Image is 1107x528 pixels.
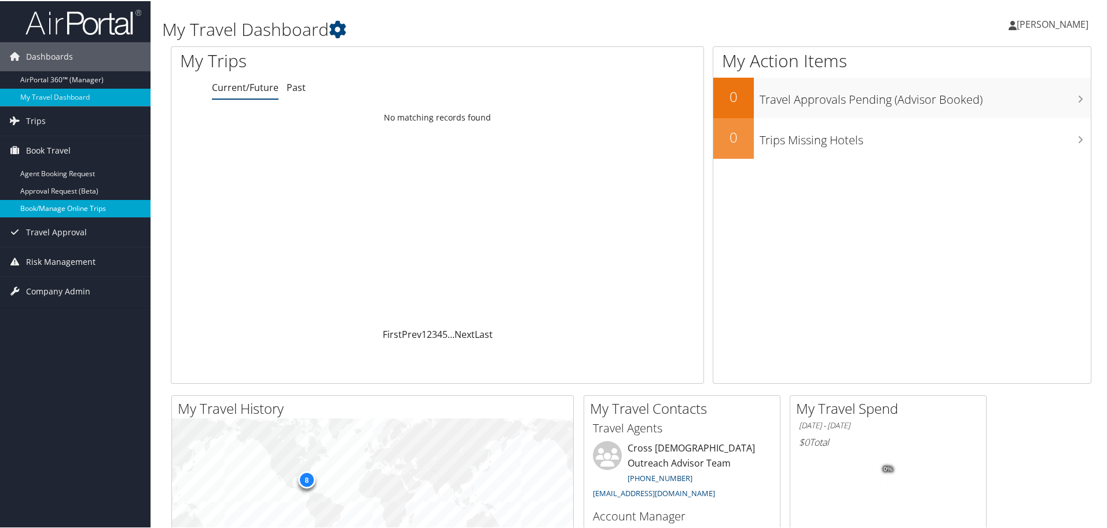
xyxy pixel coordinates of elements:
[454,327,475,340] a: Next
[799,435,809,447] span: $0
[799,419,977,430] h6: [DATE] - [DATE]
[587,440,777,502] li: Cross [DEMOGRAPHIC_DATA] Outreach Advisor Team
[25,8,141,35] img: airportal-logo.png
[26,276,90,305] span: Company Admin
[593,487,715,497] a: [EMAIL_ADDRESS][DOMAIN_NAME]
[713,86,754,105] h2: 0
[26,135,71,164] span: Book Travel
[713,126,754,146] h2: 0
[760,125,1091,147] h3: Trips Missing Hotels
[1017,17,1088,30] span: [PERSON_NAME]
[713,117,1091,158] a: 0Trips Missing Hotels
[26,105,46,134] span: Trips
[437,327,442,340] a: 4
[884,465,893,472] tspan: 0%
[1009,6,1100,41] a: [PERSON_NAME]
[383,327,402,340] a: First
[713,48,1091,72] h1: My Action Items
[427,327,432,340] a: 2
[162,16,787,41] h1: My Travel Dashboard
[448,327,454,340] span: …
[171,106,703,127] td: No matching records found
[442,327,448,340] a: 5
[180,48,473,72] h1: My Trips
[26,246,96,275] span: Risk Management
[799,435,977,447] h6: Total
[178,398,573,417] h2: My Travel History
[593,419,771,435] h3: Travel Agents
[796,398,986,417] h2: My Travel Spend
[287,80,306,93] a: Past
[593,507,771,523] h3: Account Manager
[713,77,1091,117] a: 0Travel Approvals Pending (Advisor Booked)
[421,327,427,340] a: 1
[402,327,421,340] a: Prev
[628,472,692,482] a: [PHONE_NUMBER]
[26,41,73,70] span: Dashboards
[432,327,437,340] a: 3
[298,470,315,487] div: 8
[212,80,278,93] a: Current/Future
[760,85,1091,107] h3: Travel Approvals Pending (Advisor Booked)
[26,217,87,246] span: Travel Approval
[590,398,780,417] h2: My Travel Contacts
[475,327,493,340] a: Last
